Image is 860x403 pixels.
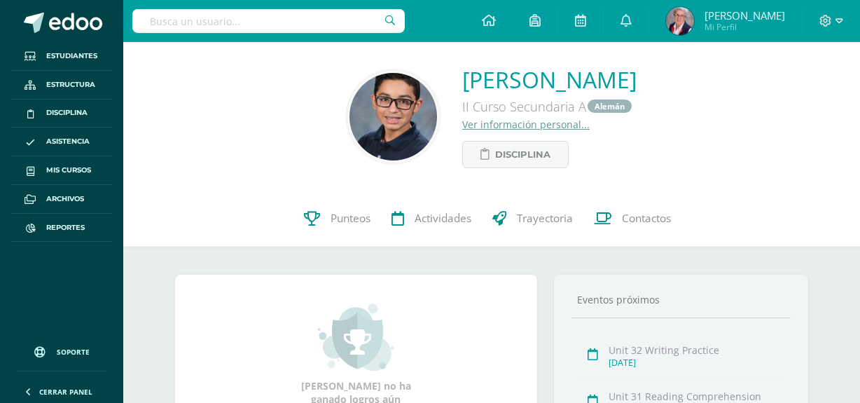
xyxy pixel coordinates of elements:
img: achievement_small.png [318,302,394,372]
span: Estudiantes [46,50,97,62]
span: Mi Perfil [705,21,785,33]
a: Alemán [588,100,632,113]
a: Disciplina [11,100,112,128]
span: Disciplina [495,142,550,168]
div: Eventos próximos [571,293,791,306]
span: Contactos [622,212,671,226]
div: Unit 32 Writing Practice [609,343,785,357]
img: afb0ec62c262447d64ee9d2dc3d1a40c.png [349,73,437,160]
span: Estructura [46,79,95,90]
span: [PERSON_NAME] [705,8,785,22]
a: Disciplina [462,141,569,168]
a: Soporte [17,333,106,367]
span: Archivos [46,193,84,205]
img: cb4066c05fad8c9475a4354f73f48469.png [666,7,694,35]
a: Asistencia [11,128,112,156]
span: Soporte [57,347,90,357]
div: [DATE] [609,357,785,369]
a: Ver información personal... [462,118,590,131]
a: Estudiantes [11,42,112,71]
a: Punteos [293,191,381,247]
a: Estructura [11,71,112,100]
div: Unit 31 Reading Comprehension [609,390,785,403]
div: II Curso Secundaria A [462,95,637,118]
a: Mis cursos [11,156,112,185]
a: Reportes [11,214,112,243]
span: Trayectoria [517,212,573,226]
span: Asistencia [46,136,90,147]
span: Reportes [46,222,85,233]
span: Mis cursos [46,165,91,176]
input: Busca un usuario... [132,9,405,33]
span: Actividades [415,212,471,226]
span: Disciplina [46,107,88,118]
a: [PERSON_NAME] [462,64,637,95]
a: Actividades [381,191,482,247]
a: Trayectoria [482,191,583,247]
a: Archivos [11,185,112,214]
span: Punteos [331,212,370,226]
a: Contactos [583,191,681,247]
span: Cerrar panel [39,387,92,397]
